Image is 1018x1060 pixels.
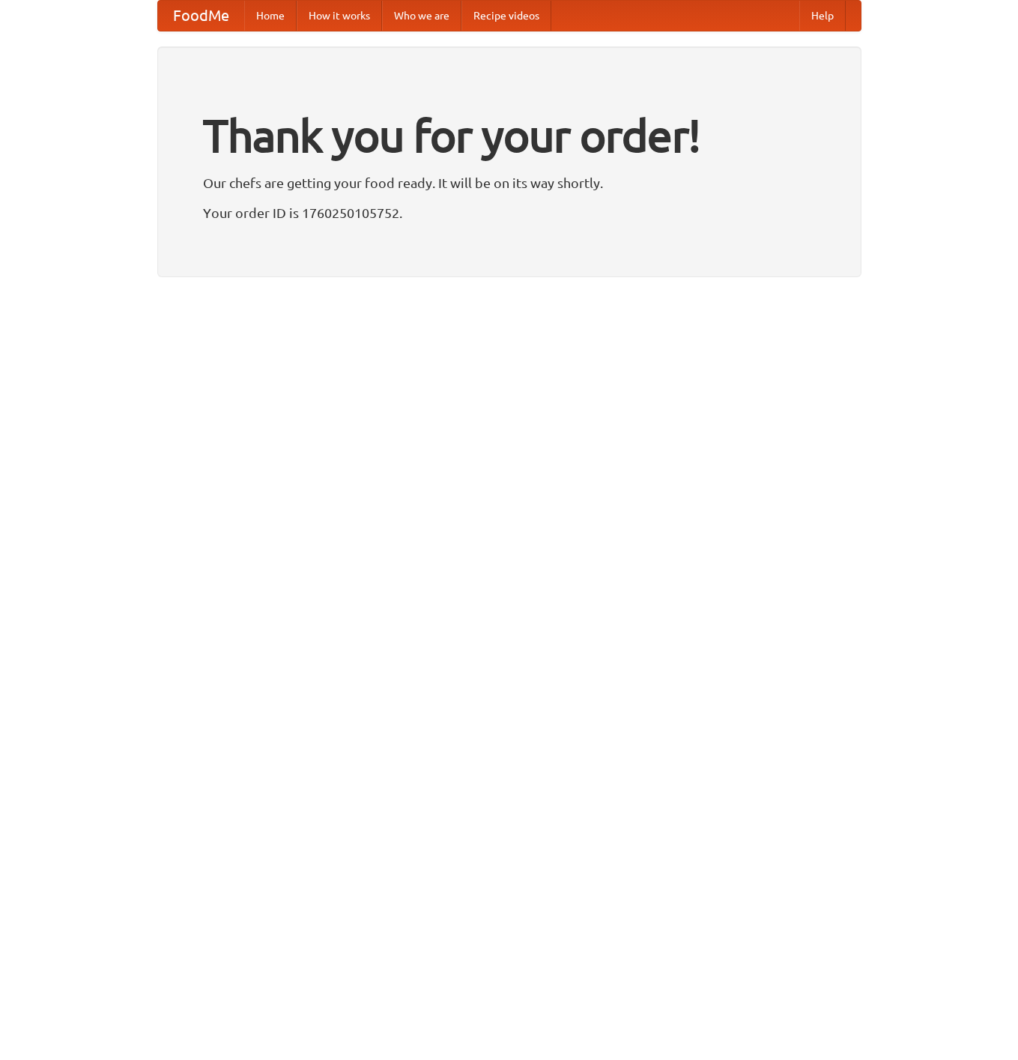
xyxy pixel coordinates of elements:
a: Recipe videos [461,1,551,31]
a: FoodMe [158,1,244,31]
a: Help [799,1,846,31]
p: Our chefs are getting your food ready. It will be on its way shortly. [203,172,816,194]
p: Your order ID is 1760250105752. [203,202,816,224]
a: Who we are [382,1,461,31]
h1: Thank you for your order! [203,100,816,172]
a: Home [244,1,297,31]
a: How it works [297,1,382,31]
